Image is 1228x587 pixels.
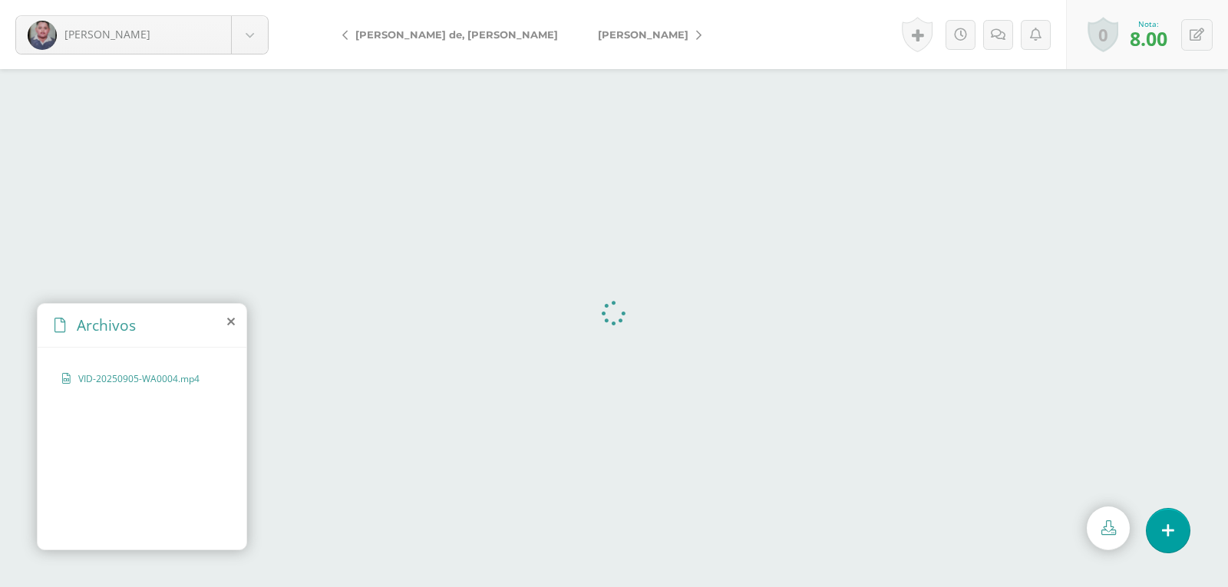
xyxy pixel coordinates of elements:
a: [PERSON_NAME] [16,16,268,54]
a: [PERSON_NAME] de, [PERSON_NAME] [330,16,578,53]
a: [PERSON_NAME] [578,16,714,53]
span: [PERSON_NAME] [598,28,688,41]
span: Archivos [77,315,136,335]
div: Nota: [1130,18,1167,29]
span: [PERSON_NAME] [64,27,150,41]
span: [PERSON_NAME] de, [PERSON_NAME] [355,28,558,41]
a: 0 [1088,17,1118,52]
span: VID-20250905-WA0004.mp4 [78,372,204,385]
img: d6f71a465b75ac8b50ac8803004a0d39.png [28,21,57,50]
span: 8.00 [1130,25,1167,51]
i: close [227,315,235,328]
